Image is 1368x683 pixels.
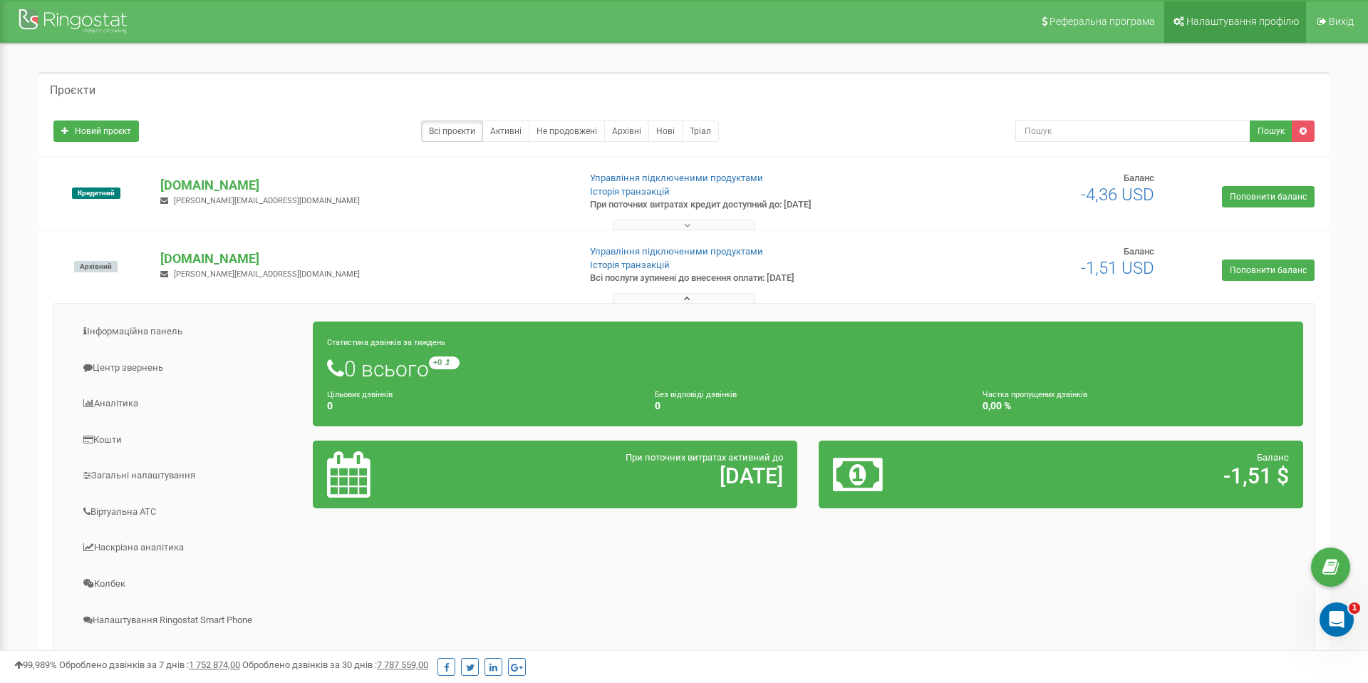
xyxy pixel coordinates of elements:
span: Кредитний [72,188,120,199]
a: Поповнити баланс [1222,186,1315,207]
h4: 0 [655,401,961,411]
p: Всі послуги зупинені до внесення оплати: [DATE] [590,272,889,285]
a: Новий проєкт [53,120,139,142]
a: Кошти [65,423,313,458]
a: Налаштування Ringostat Smart Phone [65,603,313,638]
a: Архівні [604,120,649,142]
small: Частка пропущених дзвінків [983,390,1087,399]
a: Поповнити баланс [1222,260,1315,281]
a: Тріал [682,120,719,142]
a: Аналiтика [65,386,313,421]
a: Управління підключеними продуктами [590,173,763,183]
a: Колбек [65,567,313,602]
a: Управління підключеними продуктами [590,246,763,257]
h2: [DATE] [486,464,783,488]
span: Налаштування профілю [1186,16,1299,27]
span: Реферальна програма [1050,16,1155,27]
small: +0 [429,356,460,369]
a: Центр звернень [65,351,313,386]
u: 1 752 874,00 [189,659,240,670]
span: -4,36 USD [1081,185,1154,205]
span: [PERSON_NAME][EMAIL_ADDRESS][DOMAIN_NAME] [174,196,360,205]
p: [DOMAIN_NAME] [160,250,566,268]
a: Віртуальна АТС [65,495,313,530]
span: 1 [1349,602,1360,614]
a: Інтеграція [65,639,313,674]
span: Баланс [1257,452,1289,463]
a: Нові [648,120,683,142]
span: 99,989% [14,659,57,670]
u: 7 787 559,00 [377,659,428,670]
h4: 0,00 % [983,401,1289,411]
a: Інформаційна панель [65,314,313,349]
a: Загальні налаштування [65,458,313,493]
span: Оброблено дзвінків за 7 днів : [59,659,240,670]
a: Наскрізна аналітика [65,530,313,565]
span: -1,51 USD [1081,258,1154,278]
iframe: Intercom live chat [1320,602,1354,637]
span: Баланс [1124,173,1154,183]
span: Баланс [1124,246,1154,257]
small: Без відповіді дзвінків [655,390,737,399]
h2: -1,51 $ [992,464,1289,488]
span: [PERSON_NAME][EMAIL_ADDRESS][DOMAIN_NAME] [174,269,360,279]
h1: 0 всього [327,356,1289,381]
button: Пошук [1250,120,1292,142]
small: Цільових дзвінків [327,390,393,399]
p: [DOMAIN_NAME] [160,176,566,195]
small: Статистика дзвінків за тиждень [327,338,445,347]
input: Пошук [1015,120,1250,142]
h4: 0 [327,401,633,411]
span: Архівний [74,261,118,272]
a: Всі проєкти [421,120,483,142]
span: При поточних витратах активний до [626,452,783,463]
p: При поточних витратах кредит доступний до: [DATE] [590,198,889,212]
span: Оброблено дзвінків за 30 днів : [242,659,428,670]
span: Вихід [1329,16,1354,27]
h5: Проєкти [50,84,95,97]
a: Історія транзакцій [590,186,670,197]
a: Історія транзакцій [590,260,670,270]
a: Не продовжені [529,120,605,142]
a: Активні [482,120,529,142]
